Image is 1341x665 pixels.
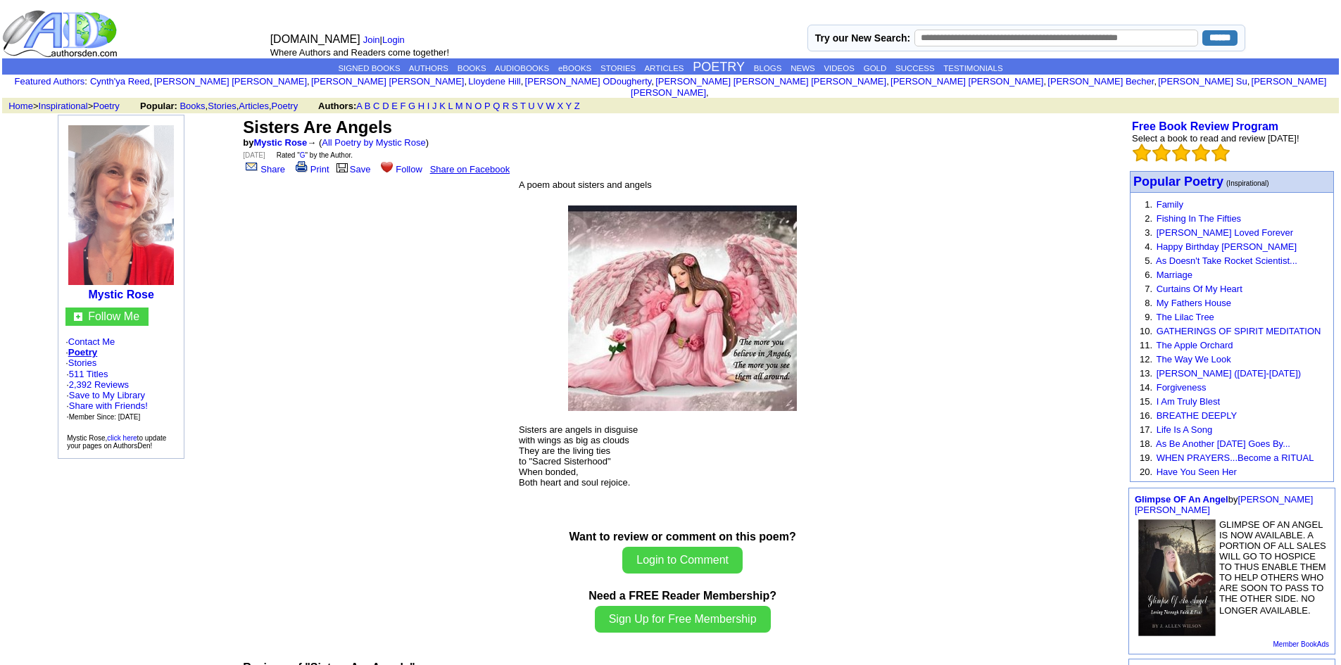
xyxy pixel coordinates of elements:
[65,336,177,422] font: · · ·
[1152,144,1171,162] img: bigemptystars.png
[69,379,129,390] a: 2,392 Reviews
[1140,382,1152,393] font: 14.
[1140,396,1152,407] font: 15.
[140,101,593,111] font: , , ,
[1211,144,1230,162] img: bigemptystars.png
[382,34,405,45] a: Login
[307,137,429,148] font: → ( )
[378,164,422,175] a: Follow
[1145,298,1152,308] font: 8.
[243,164,285,175] a: Share
[69,400,148,411] a: Share with Friends!
[66,390,148,422] font: · · ·
[520,101,526,111] a: T
[1132,133,1299,144] font: Select a book to read and review [DATE]!
[4,101,137,111] font: > >
[1135,494,1313,515] font: by
[253,137,307,148] a: Mystic Rose
[1135,494,1228,505] a: Glimpse OF An Angel
[1140,438,1152,449] font: 18.
[310,78,311,86] font: i
[322,137,425,148] a: All Poetry by Mystic Rose
[1132,120,1278,132] a: Free Book Review Program
[154,76,307,87] a: [PERSON_NAME] [PERSON_NAME]
[338,64,400,72] a: SIGNED BOOKS
[1157,396,1220,407] a: I Am Truly Blest
[1145,270,1152,280] font: 6.
[1138,519,1216,636] img: 32565.jpg
[293,164,329,175] a: Print
[272,101,298,111] a: Poetry
[1047,76,1154,87] a: [PERSON_NAME] Becher
[152,78,153,86] font: i
[1157,326,1321,336] a: GATHERINGS OF SPIRIT MEDITATION
[566,101,572,111] a: Y
[693,60,745,74] a: POETRY
[1192,144,1210,162] img: bigemptystars.png
[432,101,437,111] a: J
[600,64,636,72] a: STORIES
[890,76,1043,87] a: [PERSON_NAME] [PERSON_NAME]
[1157,424,1213,435] a: Life Is A Song
[381,160,393,172] img: heart.gif
[296,161,308,172] img: print.gif
[528,101,534,111] a: U
[68,347,97,357] a: Poetry
[318,101,356,111] b: Authors:
[644,64,684,72] a: ARTICLES
[558,64,591,72] a: eBOOKS
[588,590,776,602] b: Need a FREE Reader Membership?
[1156,354,1230,365] a: The Way We Look
[595,613,771,625] a: Sign Up for Free Membership
[93,101,120,111] a: Poetry
[1140,452,1152,463] font: 19.
[270,47,449,58] font: Where Authors and Readers come together!
[1046,78,1047,86] font: i
[493,101,500,111] a: Q
[1133,175,1223,189] font: Popular Poetry
[68,125,174,285] img: 157007.jpg
[408,101,415,111] a: G
[495,64,549,72] a: AUDIOBOOKS
[1145,227,1152,238] font: 3.
[1157,78,1158,86] font: i
[574,101,580,111] a: Z
[484,101,490,111] a: P
[1156,438,1290,449] a: As Be Another [DATE] Goes By...
[889,78,890,86] font: i
[69,390,145,400] a: Save to My Library
[270,33,360,45] font: [DOMAIN_NAME]
[1140,340,1152,350] font: 11.
[90,76,150,87] a: Cynth'ya Reed
[546,101,555,111] a: W
[595,606,771,633] button: Sign Up for Free Membership
[654,78,655,86] font: i
[363,34,410,45] font: |
[631,76,1326,98] a: [PERSON_NAME] [PERSON_NAME]
[568,205,797,411] img: 348423.jpg
[1157,284,1242,294] a: Curtains Of My Heart
[88,310,139,322] a: Follow Me
[311,76,464,87] a: [PERSON_NAME] [PERSON_NAME]
[334,164,371,175] a: Save
[519,424,638,488] font: Sisters are angels in disguise with wings as big as clouds They are the living ties to "Sacred Si...
[107,434,137,442] a: click here
[465,101,472,111] a: N
[525,76,652,87] a: [PERSON_NAME] ODougherty
[277,151,353,159] font: Rated " " by the Author.
[1157,270,1192,280] a: Marriage
[824,64,854,72] a: VIDEOS
[1157,227,1293,238] a: [PERSON_NAME] Loved Forever
[39,101,88,111] a: Inspirational
[246,161,258,172] img: share_page.gif
[363,34,380,45] a: Join
[558,101,564,111] a: X
[8,101,33,111] a: Home
[1133,176,1223,188] a: Popular Poetry
[455,101,463,111] a: M
[1156,255,1297,266] a: As Doesn't Take Rocket Scientist...
[503,101,509,111] a: R
[1157,368,1301,379] a: [PERSON_NAME] ([DATE]-[DATE])
[1145,255,1152,266] font: 5.
[1157,382,1207,393] a: Forgiveness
